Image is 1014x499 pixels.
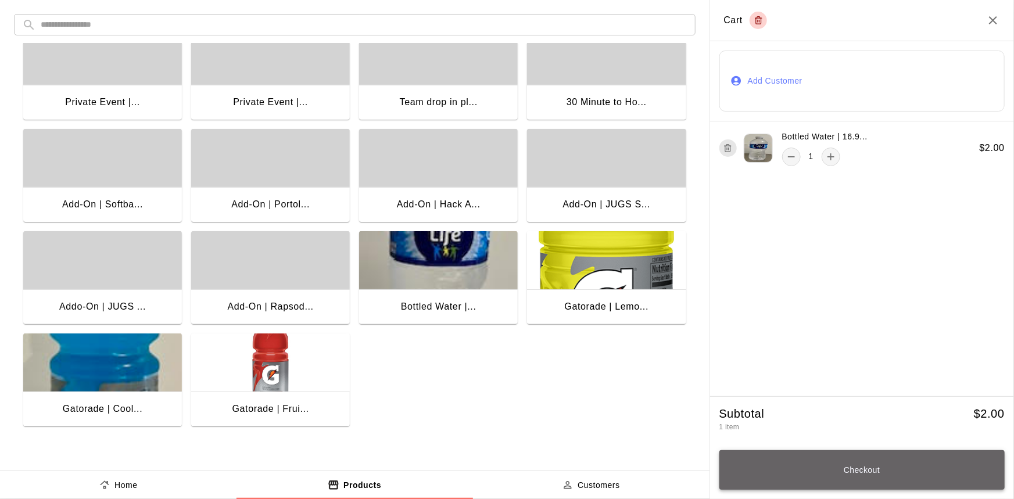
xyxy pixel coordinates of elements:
div: Private Event |... [65,95,140,110]
button: Private Event |... [23,27,182,122]
div: Private Event |... [233,95,308,110]
div: Add-On | JUGS S... [563,197,651,212]
div: Add-On | Portol... [231,197,310,212]
button: Empty cart [750,12,767,29]
button: Team drop in pl... [359,27,518,122]
p: Bottled Water | 16.9... [782,131,868,143]
h5: $ 2.00 [974,406,1005,422]
div: Addo-On | JUGS ... [59,299,146,314]
p: Customers [578,479,620,491]
div: Gatorade | Lemo... [565,299,649,314]
button: 30 Minute to Ho... [527,27,686,122]
img: Gatorade | Cool Blue | 20oz [23,333,182,392]
button: Add-On | Softba... [23,129,182,224]
button: Bottled Water | 16.9ozBottled Water |... [359,231,518,326]
p: Home [114,479,138,491]
p: Products [343,479,381,491]
button: Add-On | Rapsod... [191,231,350,326]
div: Bottled Water |... [401,299,476,314]
button: Private Event |... [191,27,350,122]
img: Gatorade | Lemon Lime | 20oz [527,231,686,289]
div: Add-On | Rapsod... [228,299,314,314]
h5: Subtotal [719,406,765,422]
button: Add-On | Hack A... [359,129,518,224]
button: Addo-On | JUGS ... [23,231,182,326]
button: Add Customer [719,51,1005,112]
img: product 364 [744,134,773,163]
button: Gatorade | Lemon Lime | 20ozGatorade | Lemo... [527,231,686,326]
h6: $ 2.00 [980,141,1005,156]
span: 1 item [719,423,740,431]
button: Add-On | Portol... [191,129,350,224]
img: Bottled Water | 16.9oz [359,231,518,289]
div: Team drop in pl... [400,95,478,110]
div: 30 Minute to Ho... [567,95,647,110]
div: Cart [724,12,768,29]
button: add [822,148,840,166]
button: Gatorade | Cool Blue | 20ozGatorade | Cool... [23,333,182,429]
button: Close [986,13,1000,27]
div: Add-On | Hack A... [397,197,481,212]
button: Gatorade | Fruit Punch | 20ozGatorade | Frui... [191,333,350,429]
div: Gatorade | Frui... [232,401,309,417]
button: remove [782,148,801,166]
img: Gatorade | Fruit Punch | 20oz [191,333,350,392]
p: 1 [809,150,814,163]
div: Gatorade | Cool... [63,401,143,417]
div: Add-On | Softba... [62,197,143,212]
button: Checkout [719,450,1005,490]
button: Add-On | JUGS S... [527,129,686,224]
